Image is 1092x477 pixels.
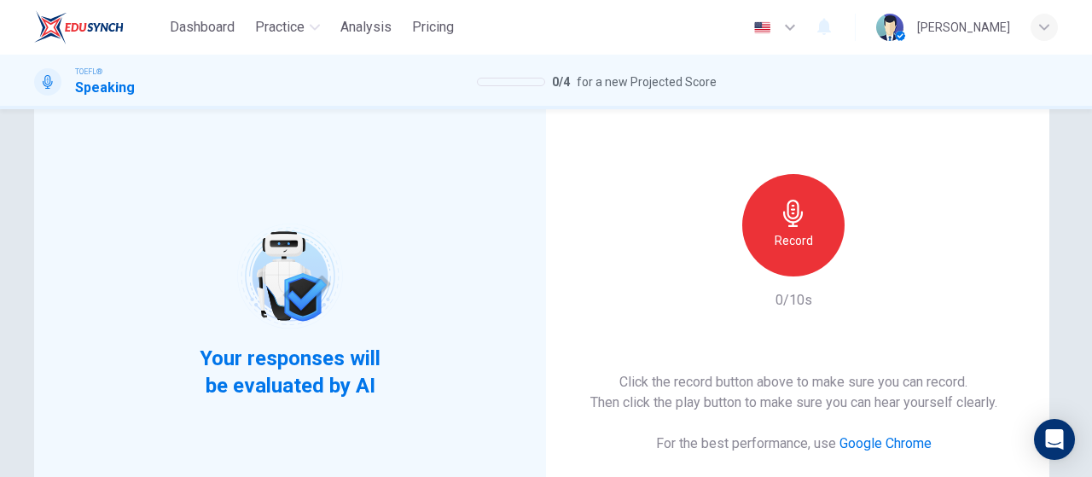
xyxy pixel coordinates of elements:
span: Pricing [412,17,454,38]
h6: Click the record button above to make sure you can record. Then click the play button to make sur... [590,372,997,413]
a: Google Chrome [839,435,932,451]
a: EduSynch logo [34,10,163,44]
span: Analysis [340,17,392,38]
button: Record [742,174,845,276]
h6: 0/10s [775,290,812,311]
img: Profile picture [876,14,903,41]
h6: For the best performance, use [656,433,932,454]
button: Dashboard [163,12,241,43]
span: for a new Projected Score [577,72,717,92]
span: TOEFL® [75,66,102,78]
img: EduSynch logo [34,10,124,44]
h6: Record [775,230,813,251]
span: 0 / 4 [552,72,570,92]
span: Dashboard [170,17,235,38]
span: Your responses will be evaluated by AI [187,345,394,399]
img: robot icon [235,222,344,330]
span: Practice [255,17,305,38]
button: Practice [248,12,327,43]
div: [PERSON_NAME] [917,17,1010,38]
h1: Speaking [75,78,135,98]
img: en [752,21,773,34]
button: Analysis [334,12,398,43]
div: Open Intercom Messenger [1034,419,1075,460]
button: Pricing [405,12,461,43]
